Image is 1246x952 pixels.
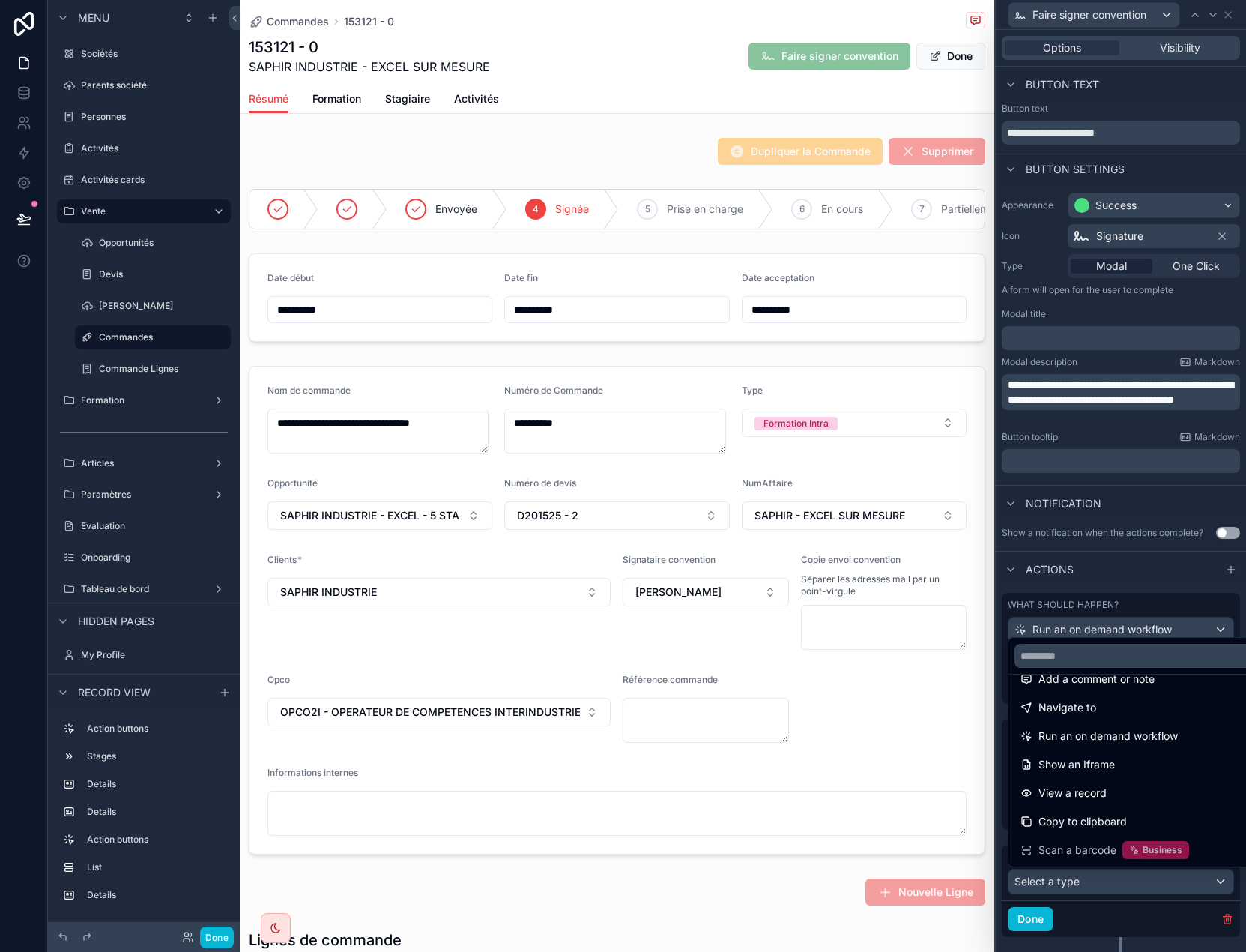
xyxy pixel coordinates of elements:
a: Formation [57,388,231,412]
span: Add a comment or note [1038,670,1155,688]
label: Devis [99,268,228,280]
label: Activités [81,142,228,154]
a: Activités [57,136,231,160]
span: Run an on demand workflow [1038,727,1178,745]
a: Activités cards [57,168,231,192]
a: 153121 - 0 [344,14,394,29]
label: Commandes [99,331,222,343]
span: Résumé [249,91,288,106]
a: Onboarding [57,546,231,570]
a: Commandes [249,14,329,29]
button: Done [916,43,985,70]
label: Evaluation [81,520,228,532]
a: Résumé [249,85,288,114]
span: Copy to clipboard [1038,813,1127,831]
span: Show an Iframe [1038,756,1115,774]
span: Business [1143,844,1182,856]
label: Onboarding [81,552,228,564]
a: Vente [57,199,231,223]
span: Hidden pages [78,614,154,629]
a: Stagiaire [385,85,430,115]
span: Navigate to [1038,699,1096,717]
label: Details [87,889,225,901]
span: Record view [78,685,151,700]
label: Articles [81,457,207,469]
a: [PERSON_NAME] [75,294,231,318]
label: Details [87,778,225,790]
a: Tableau de bord [57,577,231,601]
a: Devis [75,262,231,286]
button: Done [200,927,234,948]
a: Parents société [57,73,231,97]
label: Opportunités [99,237,228,249]
label: Paramètres [81,489,207,501]
a: Paramètres [57,483,231,507]
label: Parents société [81,79,228,91]
label: Sociétés [81,48,228,60]
a: Personnes Parent [57,673,231,697]
h1: 153121 - 0 [249,37,490,58]
a: Activités [454,85,499,115]
div: scrollable content [48,710,240,922]
a: Personnes [57,105,231,129]
span: Activités [454,91,499,106]
span: Stagiaire [385,91,430,106]
a: Opportunités [75,231,231,255]
label: Formation [81,394,207,406]
label: Action buttons [87,723,225,735]
label: Commande Lignes [99,363,228,375]
a: Sociétés [57,42,231,66]
label: Action buttons [87,834,225,846]
a: Evaluation [57,514,231,538]
span: Commandes [267,14,329,29]
span: Formation [312,91,361,106]
label: Personnes [81,111,228,123]
label: My Profile [81,649,228,661]
a: Commandes [75,325,231,349]
label: Stages [87,750,225,762]
a: Formation [312,85,361,115]
label: Details [87,806,225,818]
span: SAPHIR INDUSTRIE - EXCEL SUR MESURE [249,58,490,76]
span: View a record [1038,784,1107,802]
label: [PERSON_NAME] [99,300,228,312]
a: Articles [57,451,231,475]
a: Commande Lignes [75,357,231,381]
label: Vente [81,205,201,217]
label: List [87,861,225,873]
label: Tableau de bord [81,583,207,595]
span: Menu [78,10,109,25]
a: My Profile [57,643,231,667]
label: Activités cards [81,174,228,186]
span: Scan a barcode [1038,841,1116,859]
